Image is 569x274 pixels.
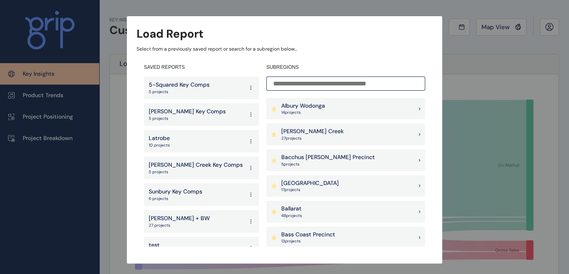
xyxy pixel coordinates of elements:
[281,238,335,244] p: 13 project s
[149,196,202,202] p: 6 projects
[149,241,173,249] p: test
[149,89,210,95] p: 5 projects
[281,127,344,136] p: [PERSON_NAME] Creek
[149,169,243,175] p: 5 projects
[149,134,170,142] p: Latrobe
[281,161,375,167] p: 5 project s
[149,142,170,148] p: 10 projects
[137,46,432,53] p: Select from a previously saved report or search for a subregion below...
[149,108,226,116] p: [PERSON_NAME] Key Comps
[149,188,202,196] p: Sunbury Key Comps
[149,161,243,169] p: [PERSON_NAME] Creek Key Comps
[281,136,344,141] p: 27 project s
[137,26,203,42] h3: Load Report
[281,187,339,193] p: 17 project s
[149,215,210,223] p: [PERSON_NAME] + BW
[281,213,302,219] p: 48 project s
[281,153,375,161] p: Bacchus [PERSON_NAME] Precinct
[149,223,210,228] p: 27 projects
[281,102,325,110] p: Albury Wodonga
[149,81,210,89] p: 5-Squared Key Comps
[144,64,259,71] h4: SAVED REPORTS
[281,231,335,239] p: Bass Coast Precinct
[266,64,425,71] h4: SUBREGIONS
[281,179,339,187] p: [GEOGRAPHIC_DATA]
[281,205,302,213] p: Ballarat
[149,116,226,121] p: 5 projects
[281,110,325,115] p: 14 project s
